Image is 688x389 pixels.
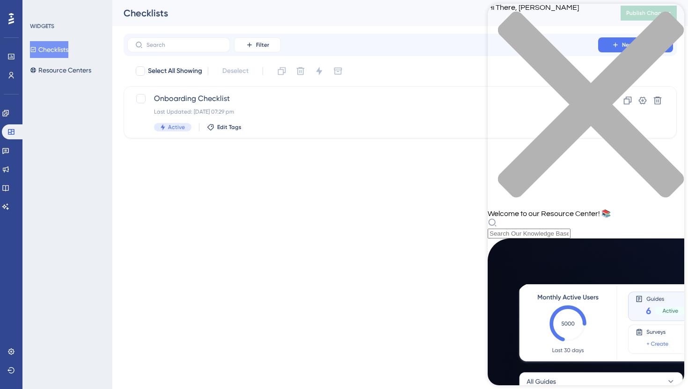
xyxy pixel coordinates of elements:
[214,63,257,79] button: Deselect
[168,123,185,131] span: Active
[154,93,571,104] span: Onboarding Checklist
[30,41,68,58] button: Checklists
[30,62,91,79] button: Resource Centers
[148,65,202,77] span: Select All Showing
[217,123,242,131] span: Edit Tags
[6,6,22,22] img: launcher-image-alternative-text
[64,5,69,12] div: 9+
[146,42,222,48] input: Search
[207,123,242,131] button: Edit Tags
[154,108,571,115] div: Last Updated: [DATE] 07:29 pm
[256,41,269,49] span: Filter
[234,37,281,52] button: Filter
[222,65,249,77] span: Deselect
[124,7,597,20] div: Checklists
[3,3,25,25] button: Open AI Assistant Launcher
[22,2,59,14] span: Need Help?
[30,22,54,30] div: WIDGETS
